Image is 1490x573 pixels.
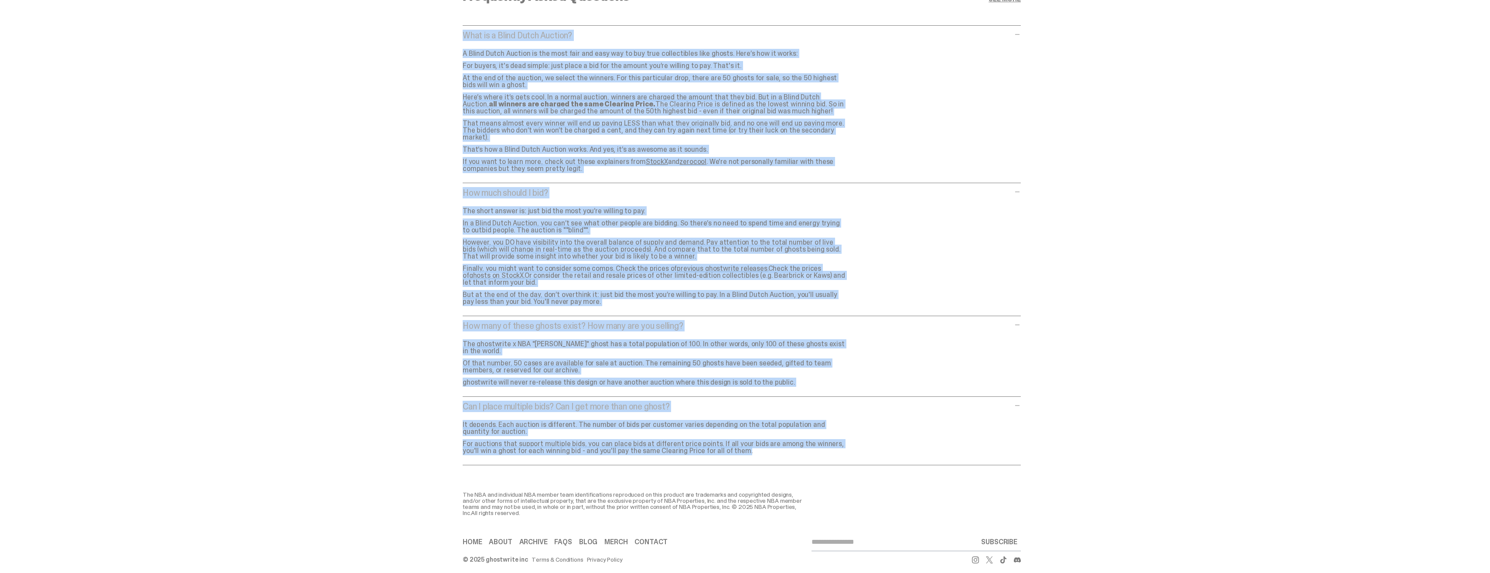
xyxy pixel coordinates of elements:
p: It depends. Each auction is different. The number of bids per customer varies depending on the to... [463,421,846,435]
div: All rights reserved. [463,491,811,516]
p: The ghostwrite x NBA "[PERSON_NAME]" ghost has a total population of 100. In other words, only 10... [463,341,846,355]
p: How much should I bid? [463,188,1012,197]
a: FAQs [554,539,572,546]
p: That means almost every winner will end up paying LESS than what they originally bid, and no one ... [463,120,846,141]
button: SUBSCRIBE [978,533,1021,551]
div: © 2025 ghostwrite inc [463,556,528,563]
p: If you want to learn more, check out these explainers from and . We're not personally familiar wi... [463,158,846,172]
font: What is a Blind Dutch Auction? [463,30,572,41]
p: Finally, you might want to consider some comps. Check the prices of Check the prices of Or consid... [463,265,846,286]
p: At the end of the auction, we select the winners. For this particular drop, there are 50 ghosts f... [463,75,846,89]
p: For auctions that support multiple bids, you can place bids at different price points. If all you... [463,440,846,454]
a: StockX [646,157,668,166]
p: But at the end of the day, don’t overthink it: just bid the most you’re willing to pay. In a Blin... [463,291,846,305]
a: About [489,539,512,546]
p: Can I place multiple bids? Can I get more than one ghost? [463,402,1012,411]
strong: all winners are charged the same Clearing Price. [489,99,655,109]
p: That’s how a Blind Dutch Auction works. And yes, it’s as awesome as it sounds. [463,146,846,153]
p: A Blind Dutch Auction is the most fair and easy way to buy true collectibles like ghosts. Here’s ... [463,50,846,57]
p: ghostwrite will never re-release this design or have another auction where this design is sold to... [463,379,846,386]
a: ghosts on StockX. [469,271,525,280]
font: The NBA and individual NBA member team identifications reproduced on this product are trademarks ... [463,491,802,517]
a: Blog [579,539,597,546]
p: For buyers, it's dead simple: just place a bid for the amount you’re willing to pay. That's it. [463,62,846,69]
a: Archive [519,539,548,546]
a: Merch [604,539,627,546]
p: In a Blind Dutch Auction, you can’t see what other people are bidding. So there’s no need to spen... [463,220,846,234]
a: previous ghostwrite releases. [677,264,768,273]
a: Terms & Conditions [532,556,583,563]
p: How many of these ghosts exist? How many are you selling? [463,321,1012,330]
a: Home [463,539,482,546]
p: Here’s where it’s gets cool. In a normal auction, winners are charged the amount that they bid. B... [463,94,846,115]
p: Of that number, 50 cases are available for sale at auction. The remaining 50 ghosts have been see... [463,360,846,374]
a: Privacy Policy [587,556,623,563]
a: zerocool [679,157,706,166]
p: However, you DO have visibility into the overall balance of supply and demand. Pay attention to t... [463,239,846,260]
a: Contact [634,539,668,546]
p: The short answer is: just bid the most you’re willing to pay. [463,208,846,215]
